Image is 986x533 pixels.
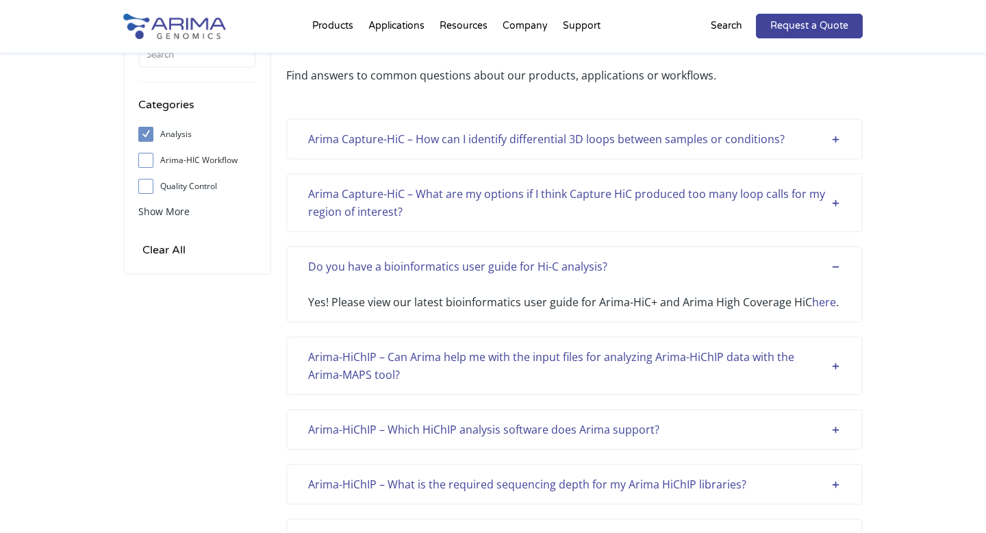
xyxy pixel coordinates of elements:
[308,130,841,148] div: Arima Capture-HiC – How can I identify differential 3D loops between samples or conditions?
[138,96,256,124] h4: Categories
[711,17,742,35] p: Search
[138,40,256,68] input: Search
[308,275,841,311] div: Yes! Please view our latest bioinformatics user guide for Arima-HiC+ and Arima High Coverage HiC .
[308,421,841,438] div: Arima-HiChIP – Which HiChIP analysis software does Arima support?
[138,176,256,197] label: Quality Control
[812,295,836,310] a: here
[308,185,841,221] div: Arima Capture-HiC – What are my options if I think Capture HiC produced too many loop calls for m...
[138,205,190,218] span: Show More
[308,475,841,493] div: Arima-HiChIP – What is the required sequencing depth for my Arima HiChIP libraries?
[286,66,863,84] p: Find answers to common questions about our products, applications or workflows.
[308,348,841,384] div: Arima-HiChIP – Can Arima help me with the input files for analyzing Arima-HiChIP data with the Ar...
[138,124,256,145] label: Analysis
[138,150,256,171] label: Arima-HIC Workflow
[123,14,226,39] img: Arima-Genomics-logo
[308,258,841,275] div: Do you have a bioinformatics user guide for Hi-C analysis?
[138,240,190,260] input: Clear All
[756,14,863,38] a: Request a Quote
